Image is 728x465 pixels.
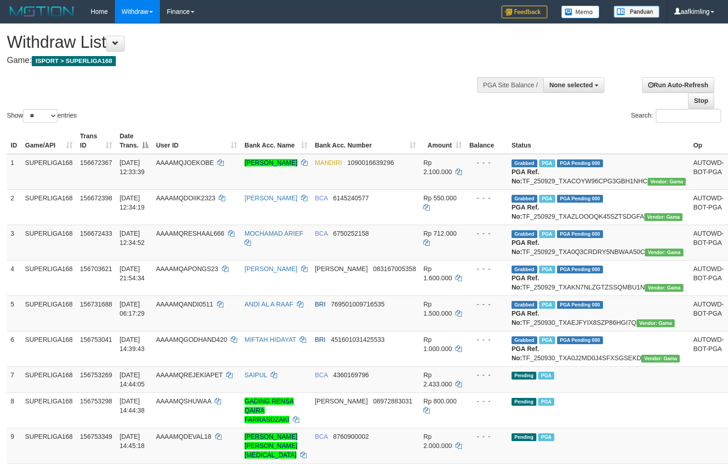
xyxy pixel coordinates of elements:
[645,249,683,256] span: Vendor URL: https://trx31.1velocity.biz
[512,301,537,309] span: Grabbed
[119,433,145,449] span: [DATE] 14:45:18
[614,6,660,18] img: panduan.png
[656,109,721,123] input: Search:
[80,230,112,237] span: 156672433
[508,225,689,260] td: TF_250929_TXA0Q3CRDRY5NBWAA50C
[423,336,452,352] span: Rp 1.000.000
[512,168,539,185] b: PGA Ref. No:
[420,128,466,154] th: Amount: activate to sort column ascending
[22,128,77,154] th: Game/API: activate to sort column ascending
[469,300,504,309] div: - - -
[315,194,328,202] span: BCA
[7,5,77,18] img: MOTION_logo.png
[156,301,213,308] span: AAAAMQANDI0511
[512,336,537,344] span: Grabbed
[7,225,22,260] td: 3
[466,128,508,154] th: Balance
[315,397,368,405] span: [PERSON_NAME]
[80,194,112,202] span: 156672398
[423,194,456,202] span: Rp 550.000
[22,392,77,428] td: SUPERLIGA168
[501,6,547,18] img: Feedback.jpg
[80,336,112,343] span: 156753041
[119,230,145,246] span: [DATE] 12:34:52
[469,193,504,203] div: - - -
[423,301,452,317] span: Rp 1.500.000
[7,260,22,295] td: 4
[32,56,116,66] span: ISPORT > SUPERLIGA168
[373,397,413,405] span: Copy 08972883031 to clipboard
[245,301,293,308] a: ANDI AL A RAAF
[538,398,554,406] span: Marked by aafsoumeymey
[469,397,504,406] div: - - -
[245,336,296,343] a: MIFTAH HIDAYAT
[508,189,689,225] td: TF_250929_TXAZLOOOQK45SZTSDGFA
[512,433,536,441] span: Pending
[7,366,22,392] td: 7
[76,128,116,154] th: Trans ID: activate to sort column ascending
[539,266,555,273] span: Marked by aafchhiseyha
[512,230,537,238] span: Grabbed
[331,301,385,308] span: Copy 769501009716535 to clipboard
[512,239,539,255] b: PGA Ref. No:
[22,154,77,190] td: SUPERLIGA168
[315,159,342,166] span: MANDIRI
[423,433,452,449] span: Rp 2.000.000
[241,128,311,154] th: Bank Acc. Name: activate to sort column ascending
[156,194,215,202] span: AAAAMQDOIIK2323
[631,109,721,123] label: Search:
[512,372,536,380] span: Pending
[557,159,603,167] span: PGA Pending
[557,266,603,273] span: PGA Pending
[539,195,555,203] span: Marked by aafsoycanthlai
[539,336,555,344] span: Marked by aafsengchandara
[561,6,600,18] img: Button%20Memo.svg
[315,301,325,308] span: BRI
[373,265,416,272] span: Copy 083167005358 to clipboard
[119,336,145,352] span: [DATE] 14:39:43
[508,128,689,154] th: Status
[7,56,476,65] h4: Game:
[508,331,689,366] td: TF_250930_TXA0J2MD0J4SFXSGSEKD
[539,230,555,238] span: Marked by aafsoycanthlai
[557,230,603,238] span: PGA Pending
[156,159,214,166] span: AAAAMQJOEKOBE
[469,264,504,273] div: - - -
[119,194,145,211] span: [DATE] 12:34:19
[311,128,420,154] th: Bank Acc. Number: activate to sort column ascending
[7,295,22,331] td: 5
[641,355,680,363] span: Vendor URL: https://trx31.1velocity.biz
[512,310,539,326] b: PGA Ref. No:
[469,432,504,441] div: - - -
[333,230,369,237] span: Copy 6750252158 to clipboard
[469,335,504,344] div: - - -
[7,428,22,463] td: 9
[645,284,683,292] span: Vendor URL: https://trx31.1velocity.biz
[508,260,689,295] td: TF_250929_TXAKN7NLZGTZSSQMBU1N
[512,398,536,406] span: Pending
[315,371,328,379] span: BCA
[119,159,145,176] span: [DATE] 12:33:39
[423,265,452,282] span: Rp 1.600.000
[333,433,369,440] span: Copy 8760900002 to clipboard
[512,204,539,220] b: PGA Ref. No:
[156,397,211,405] span: AAAAMQSHUWAA
[7,109,77,123] label: Show entries
[7,331,22,366] td: 6
[245,371,267,379] a: SAIPUL
[512,266,537,273] span: Grabbed
[119,397,145,414] span: [DATE] 14:44:38
[23,109,57,123] select: Showentries
[539,159,555,167] span: Marked by aafsengchandara
[152,128,241,154] th: User ID: activate to sort column ascending
[557,301,603,309] span: PGA Pending
[245,397,294,423] a: GADING RENSA QAIRA FARRASDZAKI
[245,194,297,202] a: [PERSON_NAME]
[22,366,77,392] td: SUPERLIGA168
[333,194,369,202] span: Copy 6145240577 to clipboard
[7,128,22,154] th: ID
[469,370,504,380] div: - - -
[80,159,112,166] span: 156672367
[333,371,369,379] span: Copy 4360169796 to clipboard
[245,230,303,237] a: MOCHAMAD ARIEF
